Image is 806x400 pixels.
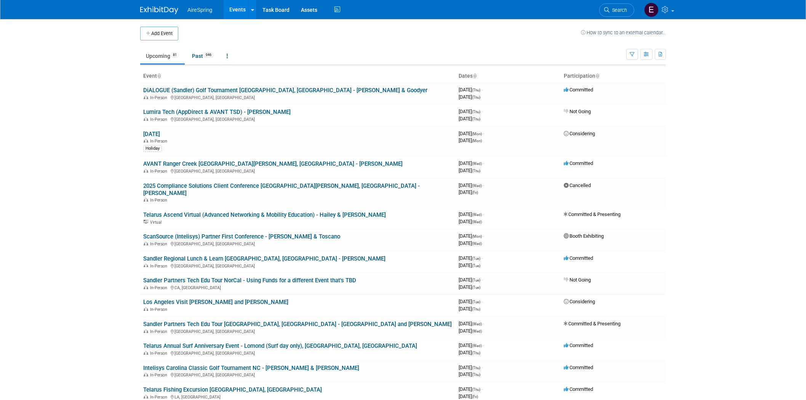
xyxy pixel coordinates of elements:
[481,386,483,392] span: -
[564,386,593,392] span: Committed
[459,116,480,122] span: [DATE]
[459,350,480,355] span: [DATE]
[143,365,359,371] a: Intelisys Carolina Classic Golf Tournament NC - [PERSON_NAME] & [PERSON_NAME]
[564,255,593,261] span: Committed
[143,394,453,400] div: LA, [GEOGRAPHIC_DATA]
[483,131,484,136] span: -
[143,284,453,290] div: CA, [GEOGRAPHIC_DATA]
[186,49,219,63] a: Past946
[144,395,148,398] img: In-Person Event
[144,198,148,202] img: In-Person Event
[459,168,480,173] span: [DATE]
[143,299,288,306] a: Los Angeles Visit [PERSON_NAME] and [PERSON_NAME]
[459,109,483,114] span: [DATE]
[144,95,148,99] img: In-Person Event
[143,109,291,115] a: Lumira Tech (AppDirect & AVANT TSD) - [PERSON_NAME]
[472,387,480,392] span: (Thu)
[472,110,480,114] span: (Thu)
[472,285,480,290] span: (Tue)
[644,3,659,17] img: erica arjona
[143,386,322,393] a: Telarus Fishing Excursion [GEOGRAPHIC_DATA], [GEOGRAPHIC_DATA]
[150,351,170,356] span: In-Person
[561,70,666,83] th: Participation
[150,307,170,312] span: In-Person
[472,184,482,188] span: (Wed)
[581,30,666,35] a: How to sync to an external calendar...
[472,344,482,348] span: (Wed)
[564,109,591,114] span: Not Going
[472,256,480,261] span: (Tue)
[472,220,482,224] span: (Wed)
[143,342,417,349] a: Telarus Annual Surf Anniversary Event - Lomond (Surf day only), [GEOGRAPHIC_DATA], [GEOGRAPHIC_DATA]
[150,117,170,122] span: In-Person
[143,211,386,218] a: Telarus Ascend Virtual (Advanced Networking & Mobility Education) - Hailey & [PERSON_NAME]
[472,234,482,238] span: (Mon)
[564,182,591,188] span: Cancelled
[144,329,148,333] img: In-Person Event
[150,373,170,378] span: In-Person
[157,73,161,79] a: Sort by Event Name
[472,300,480,304] span: (Tue)
[472,213,482,217] span: (Wed)
[459,138,482,143] span: [DATE]
[150,242,170,246] span: In-Person
[472,366,480,370] span: (Thu)
[472,132,482,136] span: (Mon)
[564,365,593,370] span: Committed
[144,285,148,289] img: In-Person Event
[150,139,170,144] span: In-Person
[143,168,453,174] div: [GEOGRAPHIC_DATA], [GEOGRAPHIC_DATA]
[144,169,148,173] img: In-Person Event
[564,342,593,348] span: Committed
[459,131,484,136] span: [DATE]
[472,322,482,326] span: (Wed)
[143,255,385,262] a: Sandler Regional Lunch & Learn [GEOGRAPHIC_DATA], [GEOGRAPHIC_DATA] - [PERSON_NAME]
[564,131,595,136] span: Considering
[472,169,480,173] span: (Thu)
[483,160,484,166] span: -
[472,395,478,399] span: (Fri)
[456,70,561,83] th: Dates
[564,321,620,326] span: Committed & Presenting
[595,73,599,79] a: Sort by Participation Type
[472,88,480,92] span: (Thu)
[459,189,478,195] span: [DATE]
[143,131,160,138] a: [DATE]
[459,94,480,100] span: [DATE]
[459,306,480,312] span: [DATE]
[472,95,480,99] span: (Thu)
[144,264,148,267] img: In-Person Event
[143,321,452,328] a: Sandler Partners Tech Edu Tour [GEOGRAPHIC_DATA], [GEOGRAPHIC_DATA] - [GEOGRAPHIC_DATA] and [PERS...
[483,321,484,326] span: -
[472,117,480,121] span: (Thu)
[459,371,480,377] span: [DATE]
[459,240,482,246] span: [DATE]
[472,162,482,166] span: (Wed)
[481,277,483,283] span: -
[459,219,482,224] span: [DATE]
[459,365,483,370] span: [DATE]
[140,27,178,40] button: Add Event
[203,52,214,58] span: 946
[143,240,453,246] div: [GEOGRAPHIC_DATA], [GEOGRAPHIC_DATA]
[459,321,484,326] span: [DATE]
[150,198,170,203] span: In-Person
[143,371,453,378] div: [GEOGRAPHIC_DATA], [GEOGRAPHIC_DATA]
[459,233,484,239] span: [DATE]
[472,242,482,246] span: (Wed)
[187,7,212,13] span: AireSpring
[472,190,478,195] span: (Fri)
[472,329,482,333] span: (Wed)
[143,94,453,100] div: [GEOGRAPHIC_DATA], [GEOGRAPHIC_DATA]
[150,285,170,290] span: In-Person
[472,264,480,268] span: (Tue)
[150,95,170,100] span: In-Person
[459,328,482,334] span: [DATE]
[459,262,480,268] span: [DATE]
[143,116,453,122] div: [GEOGRAPHIC_DATA], [GEOGRAPHIC_DATA]
[472,373,480,377] span: (Thu)
[472,278,480,282] span: (Tue)
[472,139,482,143] span: (Mon)
[150,395,170,400] span: In-Person
[459,211,484,217] span: [DATE]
